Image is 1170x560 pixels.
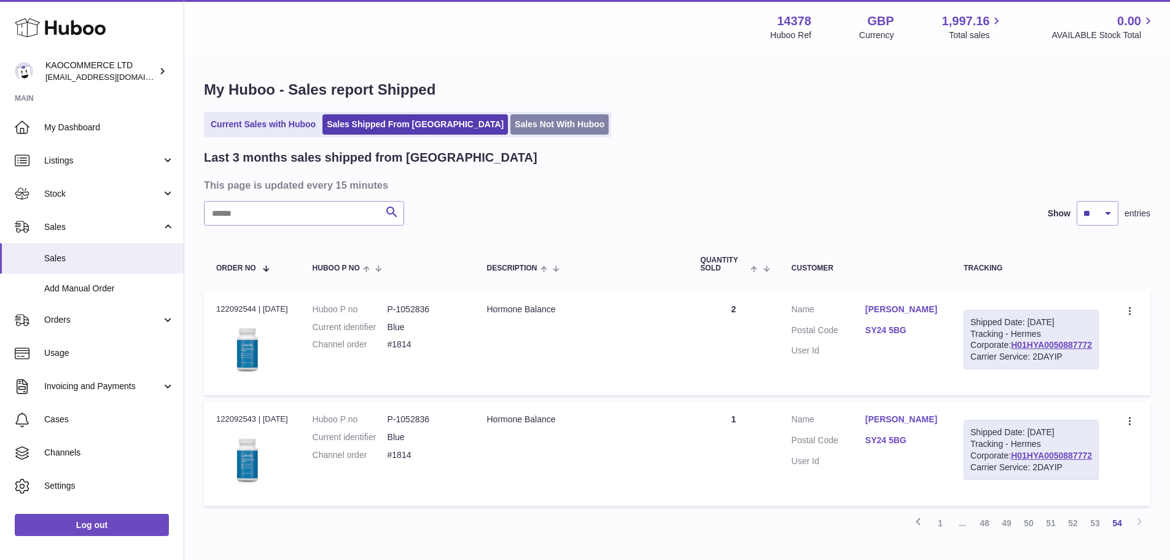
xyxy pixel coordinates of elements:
[973,512,996,534] a: 48
[206,114,320,135] a: Current Sales with Huboo
[970,317,1092,328] div: Shipped Date: [DATE]
[970,427,1092,438] div: Shipped Date: [DATE]
[867,13,894,30] strong: GBP
[44,122,174,133] span: My Dashboard
[44,314,162,326] span: Orders
[388,339,462,350] dd: #1814
[44,414,174,425] span: Cases
[688,291,779,395] td: 2
[1040,512,1062,534] a: 51
[216,304,288,315] div: 122092544 | [DATE]
[1106,512,1128,534] a: 54
[44,480,174,492] span: Settings
[216,264,256,272] span: Order No
[486,264,537,272] span: Description
[792,435,865,449] dt: Postal Code
[45,60,156,83] div: KAOCOMMERCE LTD
[44,283,174,294] span: Add Manual Order
[313,264,360,272] span: Huboo P no
[1051,30,1155,41] span: AVAILABLE Stock Total
[942,13,990,30] span: 1,997.16
[792,325,865,339] dt: Postal Code
[1048,208,1071,219] label: Show
[1011,451,1092,460] a: H01HYA0050887772
[1125,208,1150,219] span: entries
[510,114,609,135] a: Sales Not With Huboo
[388,321,462,333] dd: Blue
[970,351,1092,363] div: Carrier Service: 2DAYIP
[216,318,278,380] img: 1753264085.png
[688,401,779,505] td: 1
[865,414,939,425] a: [PERSON_NAME]
[204,149,537,166] h2: Last 3 months sales shipped from [GEOGRAPHIC_DATA]
[44,253,174,264] span: Sales
[216,429,278,491] img: 1753264085.png
[865,304,939,315] a: [PERSON_NAME]
[770,30,811,41] div: Huboo Ref
[949,30,1004,41] span: Total sales
[486,414,676,425] div: Hormone Balance
[44,221,162,233] span: Sales
[792,345,865,357] dt: User Id
[929,512,951,534] a: 1
[865,325,939,336] a: SY24 5BG
[859,30,894,41] div: Currency
[204,178,1147,192] h3: This page is updated every 15 minutes
[313,304,388,315] dt: Huboo P no
[1117,13,1141,30] span: 0.00
[388,304,462,315] dd: P-1052836
[951,512,973,534] span: ...
[964,310,1099,370] div: Tracking - Hermes Corporate:
[964,420,1099,480] div: Tracking - Hermes Corporate:
[388,449,462,461] dd: #1814
[44,188,162,200] span: Stock
[792,304,865,318] dt: Name
[45,72,181,82] span: [EMAIL_ADDRESS][DOMAIN_NAME]
[313,449,388,461] dt: Channel order
[1018,512,1040,534] a: 50
[1051,13,1155,41] a: 0.00 AVAILABLE Stock Total
[1011,340,1092,350] a: H01HYA0050887772
[1084,512,1106,534] a: 53
[313,339,388,350] dt: Channel order
[700,256,747,272] span: Quantity Sold
[44,347,174,359] span: Usage
[313,414,388,425] dt: Huboo P no
[322,114,508,135] a: Sales Shipped From [GEOGRAPHIC_DATA]
[942,13,1004,41] a: 1,997.16 Total sales
[204,80,1150,100] h1: My Huboo - Sales report Shipped
[865,435,939,446] a: SY24 5BG
[15,62,33,81] img: internalAdmin-14378@internal.huboo.com
[44,381,162,392] span: Invoicing and Payments
[216,414,288,425] div: 122092543 | [DATE]
[15,514,169,536] a: Log out
[486,304,676,315] div: Hormone Balance
[388,414,462,425] dd: P-1052836
[792,264,939,272] div: Customer
[313,432,388,443] dt: Current identifier
[777,13,811,30] strong: 14378
[313,321,388,333] dt: Current identifier
[792,455,865,467] dt: User Id
[44,155,162,167] span: Listings
[792,414,865,428] dt: Name
[1062,512,1084,534] a: 52
[964,264,1099,272] div: Tracking
[970,462,1092,473] div: Carrier Service: 2DAYIP
[996,512,1018,534] a: 49
[44,447,174,459] span: Channels
[388,432,462,443] dd: Blue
